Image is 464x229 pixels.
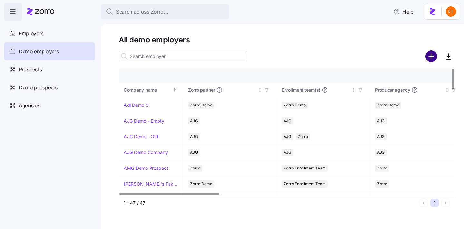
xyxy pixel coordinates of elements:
[116,8,168,16] span: Search across Zorro...
[377,149,385,156] span: AJG
[124,181,178,187] a: [PERSON_NAME]'s Fake Company
[430,199,439,207] button: 1
[190,133,198,140] span: AJG
[284,117,291,124] span: AJG
[119,83,183,97] th: Company nameSorted ascending
[19,30,43,38] span: Employers
[377,117,385,124] span: AJG
[124,102,149,108] a: Adi Demo 3
[124,149,168,156] a: AJG Demo Company
[446,6,456,17] img: aad2ddc74cf02b1998d54877cdc71599
[284,102,306,109] span: Zorro Demo
[445,88,449,92] div: Not sorted
[172,88,177,92] div: Sorted ascending
[370,83,463,97] th: Producer agencyNot sorted
[190,165,200,172] span: Zorro
[4,42,95,60] a: Demo employers
[351,88,356,92] div: Not sorted
[425,50,437,62] svg: add icon
[258,88,262,92] div: Not sorted
[375,87,410,93] span: Producer agency
[190,102,212,109] span: Zorro Demo
[284,165,326,172] span: Zorro Enrollment Team
[388,5,419,18] button: Help
[19,84,58,92] span: Demo prospects
[19,48,59,56] span: Demo employers
[393,8,414,15] span: Help
[124,133,158,140] a: AJG Demo - Old
[377,133,385,140] span: AJG
[124,165,168,171] a: AMG Demo Prospect
[101,4,229,19] button: Search across Zorro...
[4,60,95,78] a: Prospects
[183,83,276,97] th: Zorro partnerNot sorted
[188,87,215,93] span: Zorro partner
[377,180,387,188] span: Zorro
[4,24,95,42] a: Employers
[298,133,308,140] span: Zorro
[124,87,171,94] div: Company name
[19,102,40,110] span: Agencies
[19,66,42,74] span: Prospects
[124,118,164,124] a: AJG Demo - Empty
[276,83,370,97] th: Enrollment team(s)Not sorted
[420,199,428,207] button: Previous page
[119,35,455,45] h1: All demo employers
[284,133,291,140] span: AJG
[119,51,247,61] input: Search employer
[284,149,291,156] span: AJG
[4,78,95,96] a: Demo prospects
[377,102,399,109] span: Zorro Demo
[4,96,95,114] a: Agencies
[284,180,326,188] span: Zorro Enrollment Team
[282,87,320,93] span: Enrollment team(s)
[190,180,212,188] span: Zorro Demo
[190,149,198,156] span: AJG
[377,165,387,172] span: Zorro
[441,199,450,207] button: Next page
[124,200,417,206] div: 1 - 47 / 47
[190,117,198,124] span: AJG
